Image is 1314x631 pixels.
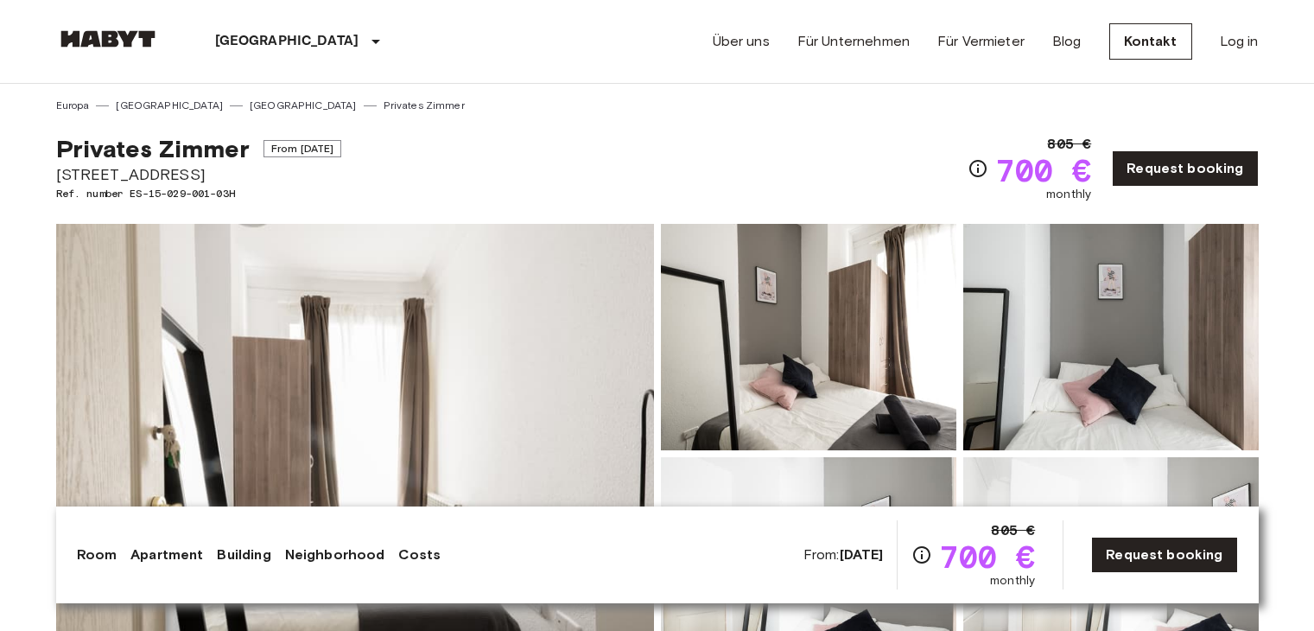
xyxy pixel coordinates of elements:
[1047,134,1091,155] span: 805 €
[937,31,1025,52] a: Für Vermieter
[263,140,342,157] span: From [DATE]
[661,224,956,450] img: Picture of unit ES-15-029-001-03H
[995,155,1091,186] span: 700 €
[911,545,932,565] svg: Check cost overview for full price breakdown. Please note that discounts apply to new joiners onl...
[968,158,988,179] svg: Check cost overview for full price breakdown. Please note that discounts apply to new joiners onl...
[217,545,270,565] a: Building
[56,30,160,48] img: Habyt
[939,541,1035,572] span: 700 €
[797,31,910,52] a: Für Unternehmen
[713,31,770,52] a: Über uns
[1052,31,1082,52] a: Blog
[963,224,1259,450] img: Picture of unit ES-15-029-001-03H
[1091,537,1237,573] a: Request booking
[56,186,342,201] span: Ref. number ES-15-029-001-03H
[840,546,884,563] b: [DATE]
[803,545,884,564] span: From:
[1109,23,1192,60] a: Kontakt
[130,545,203,565] a: Apartment
[398,545,441,565] a: Costs
[285,545,385,565] a: Neighborhood
[56,98,90,113] a: Europa
[250,98,357,113] a: [GEOGRAPHIC_DATA]
[991,520,1035,541] span: 805 €
[116,98,223,113] a: [GEOGRAPHIC_DATA]
[77,545,117,565] a: Room
[215,31,359,52] p: [GEOGRAPHIC_DATA]
[1220,31,1259,52] a: Log in
[1046,186,1091,203] span: monthly
[384,98,465,113] a: Privates Zimmer
[990,572,1035,590] span: monthly
[56,163,342,186] span: [STREET_ADDRESS]
[1112,150,1258,187] a: Request booking
[56,134,250,163] span: Privates Zimmer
